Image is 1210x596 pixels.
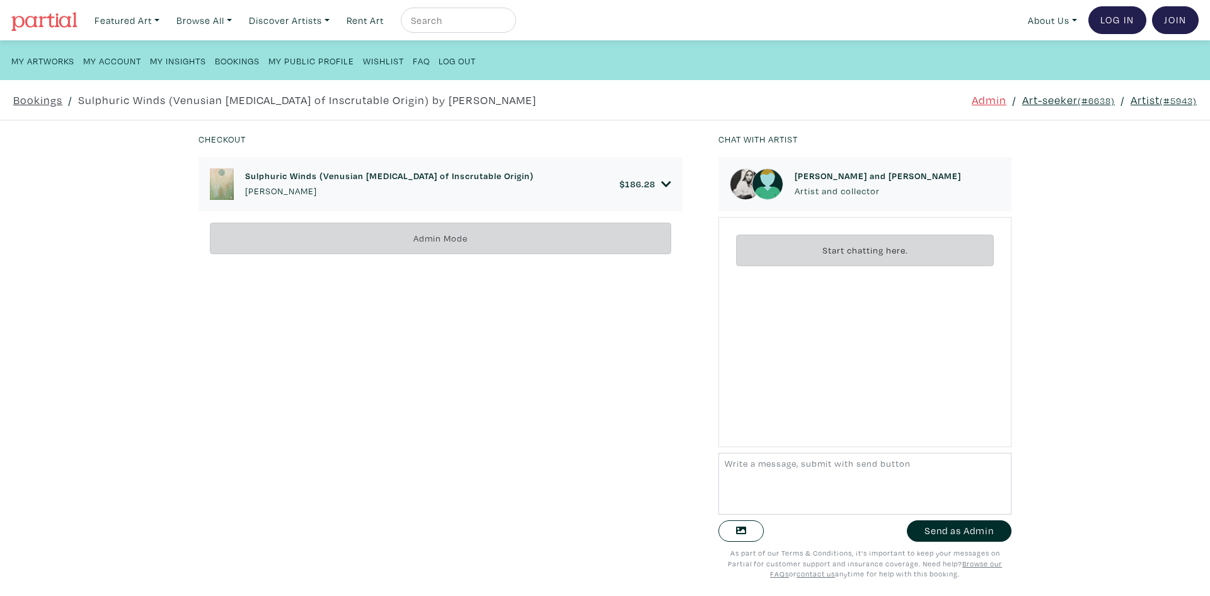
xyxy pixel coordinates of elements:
[363,52,404,69] a: Wishlist
[410,13,504,28] input: Search
[268,55,354,67] small: My Public Profile
[718,133,798,145] small: Chat with artist
[625,178,655,190] span: 186.28
[1022,91,1115,108] a: Art-seeker(#6638)
[413,55,430,67] small: FAQ
[215,55,260,67] small: Bookings
[150,55,206,67] small: My Insights
[245,170,534,197] a: Sulphuric Winds (Venusian [MEDICAL_DATA] of Inscrutable Origin) [PERSON_NAME]
[1152,6,1199,34] a: Join
[245,170,534,181] h6: Sulphuric Winds (Venusian [MEDICAL_DATA] of Inscrutable Origin)
[1088,6,1146,34] a: Log In
[1160,95,1197,107] small: (#5943)
[736,235,994,267] div: Start chatting here.
[728,548,1002,578] small: As part of our Terms & Conditions, it's important to keep your messages on Partial for customer s...
[13,91,62,108] a: Bookings
[1131,91,1197,108] a: Artist(#5943)
[150,52,206,69] a: My Insights
[83,52,141,69] a: My Account
[795,170,961,181] h6: [PERSON_NAME] and [PERSON_NAME]
[1078,95,1115,107] small: (#6638)
[1012,91,1017,108] span: /
[171,8,238,33] a: Browse All
[78,91,536,108] a: Sulphuric Winds (Venusian [MEDICAL_DATA] of Inscrutable Origin) by [PERSON_NAME]
[341,8,389,33] a: Rent Art
[972,91,1006,108] a: Admin
[11,55,74,67] small: My Artworks
[752,168,783,200] img: avatar.png
[89,8,165,33] a: Featured Art
[199,133,246,145] small: Checkout
[413,52,430,69] a: FAQ
[210,168,234,200] img: phpThumb.php
[210,223,671,255] div: Admin Mode
[907,520,1011,542] button: Send as Admin
[11,52,74,69] a: My Artworks
[619,178,671,190] a: $186.28
[363,55,404,67] small: Wishlist
[730,168,761,200] img: phpThumb.php
[1121,91,1125,108] span: /
[619,178,655,189] h6: $
[245,184,534,198] p: [PERSON_NAME]
[439,52,476,69] a: Log Out
[795,184,961,198] p: Artist and collector
[243,8,335,33] a: Discover Artists
[770,559,1002,579] a: Browse our FAQs
[268,52,354,69] a: My Public Profile
[68,91,72,108] span: /
[439,55,476,67] small: Log Out
[83,55,141,67] small: My Account
[215,52,260,69] a: Bookings
[797,569,835,578] a: contact us
[1022,8,1083,33] a: About Us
